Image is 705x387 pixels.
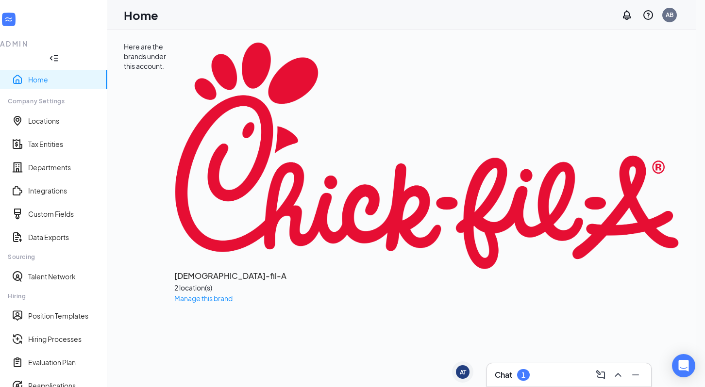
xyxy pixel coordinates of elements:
h1: Home [124,7,158,23]
svg: ChevronUp [612,369,624,381]
h3: Chat [495,370,512,380]
a: Custom Fields [28,209,100,219]
a: Manage this brand [174,294,233,303]
div: Open Intercom Messenger [672,354,695,377]
a: Data Exports [28,232,100,242]
button: ChevronUp [610,367,626,383]
a: Departments [28,162,100,172]
a: Tax Entities [28,139,100,149]
svg: Minimize [630,369,641,381]
button: Minimize [628,367,643,383]
a: Position Templates [28,311,100,321]
div: Sourcing [8,253,99,261]
svg: ComposeMessage [595,369,606,381]
button: ComposeMessage [593,367,608,383]
a: Locations [28,116,100,126]
a: Hiring Processes [28,334,100,344]
h3: [DEMOGRAPHIC_DATA]-fil-A [174,270,679,282]
a: Evaluation Plan [28,357,100,367]
div: AB [666,11,673,19]
div: AT [460,368,466,376]
a: Talent Network [28,272,100,281]
img: Chick-fil-A logo [174,42,679,270]
div: 2 location(s) [174,282,679,293]
div: Company Settings [8,97,99,105]
svg: Collapse [49,53,59,63]
div: Hiring [8,292,99,300]
a: Home [28,75,100,84]
div: 1 [521,371,525,379]
svg: Notifications [621,9,633,21]
svg: WorkstreamLogo [4,15,14,24]
svg: QuestionInfo [642,9,654,21]
div: Here are the brands under this account. [124,42,174,304]
a: Integrations [28,186,100,195]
